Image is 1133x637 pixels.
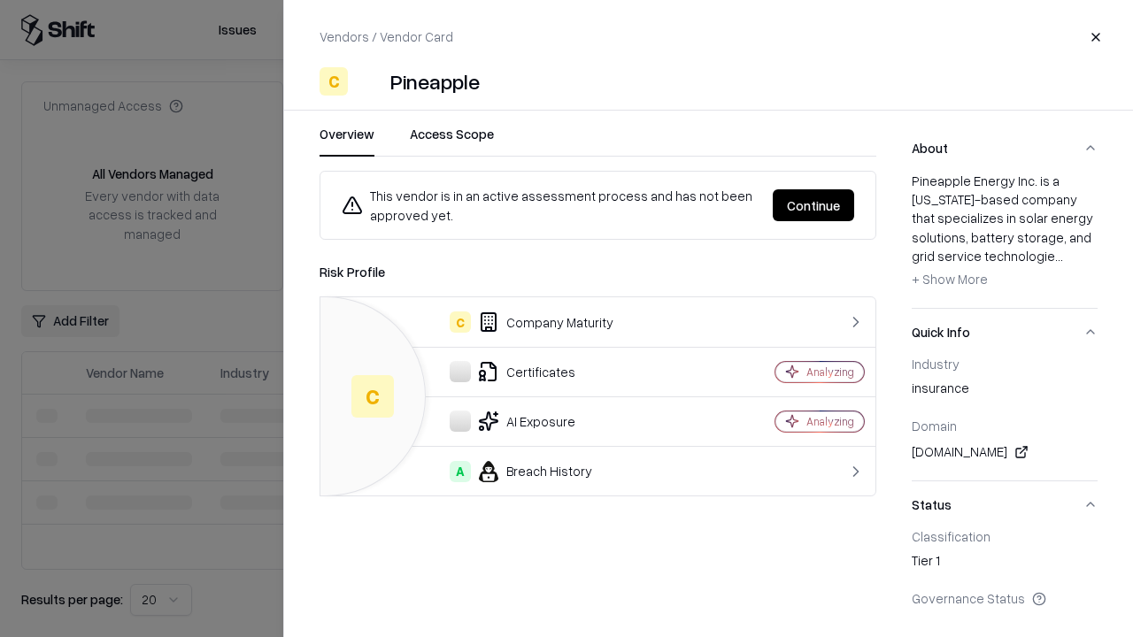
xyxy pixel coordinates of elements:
[335,311,713,333] div: Company Maturity
[1055,248,1063,264] span: ...
[912,418,1098,434] div: Domain
[912,271,988,287] span: + Show More
[320,27,453,46] p: Vendors / Vendor Card
[390,67,480,96] div: Pineapple
[320,261,876,282] div: Risk Profile
[410,125,494,157] button: Access Scope
[912,551,1098,576] div: Tier 1
[335,361,713,382] div: Certificates
[912,172,1098,308] div: About
[912,590,1098,606] div: Governance Status
[912,528,1098,544] div: Classification
[342,186,759,225] div: This vendor is in an active assessment process and has not been approved yet.
[335,461,713,482] div: Breach History
[912,309,1098,356] button: Quick Info
[450,311,471,333] div: C
[320,125,374,157] button: Overview
[335,411,713,432] div: AI Exposure
[912,441,1098,463] div: [DOMAIN_NAME]
[912,265,988,294] button: + Show More
[320,67,348,96] div: C
[912,356,1098,480] div: Quick Info
[912,125,1098,172] button: About
[773,189,854,221] button: Continue
[912,379,1098,403] div: insurance
[912,172,1098,294] div: Pineapple Energy Inc. is a [US_STATE]-based company that specializes in solar energy solutions, b...
[450,461,471,482] div: A
[351,375,394,418] div: C
[912,356,1098,372] div: Industry
[806,414,854,429] div: Analyzing
[912,481,1098,528] button: Status
[806,365,854,380] div: Analyzing
[355,67,383,96] img: Pineapple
